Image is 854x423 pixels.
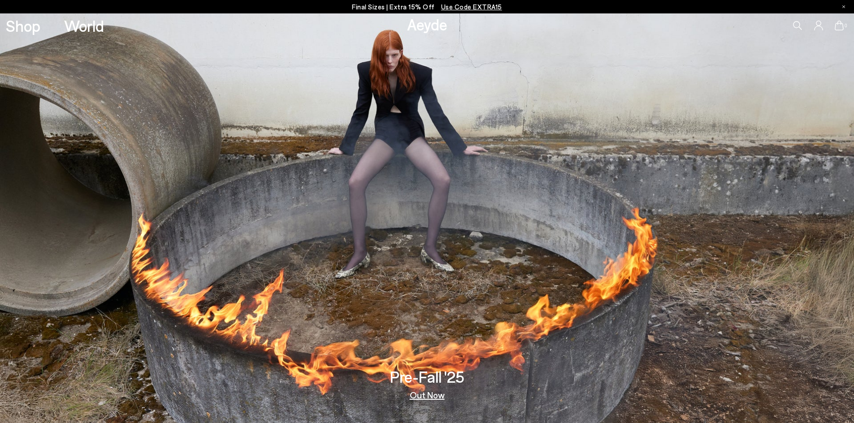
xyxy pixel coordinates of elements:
a: World [64,18,104,34]
a: Out Now [410,390,445,399]
span: Navigate to /collections/ss25-final-sizes [441,3,502,11]
p: Final Sizes | Extra 15% Off [352,1,502,13]
span: 0 [844,23,848,28]
a: Aeyde [407,15,447,34]
a: Shop [6,18,40,34]
a: 0 [835,21,844,30]
h3: Pre-Fall '25 [390,369,464,385]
